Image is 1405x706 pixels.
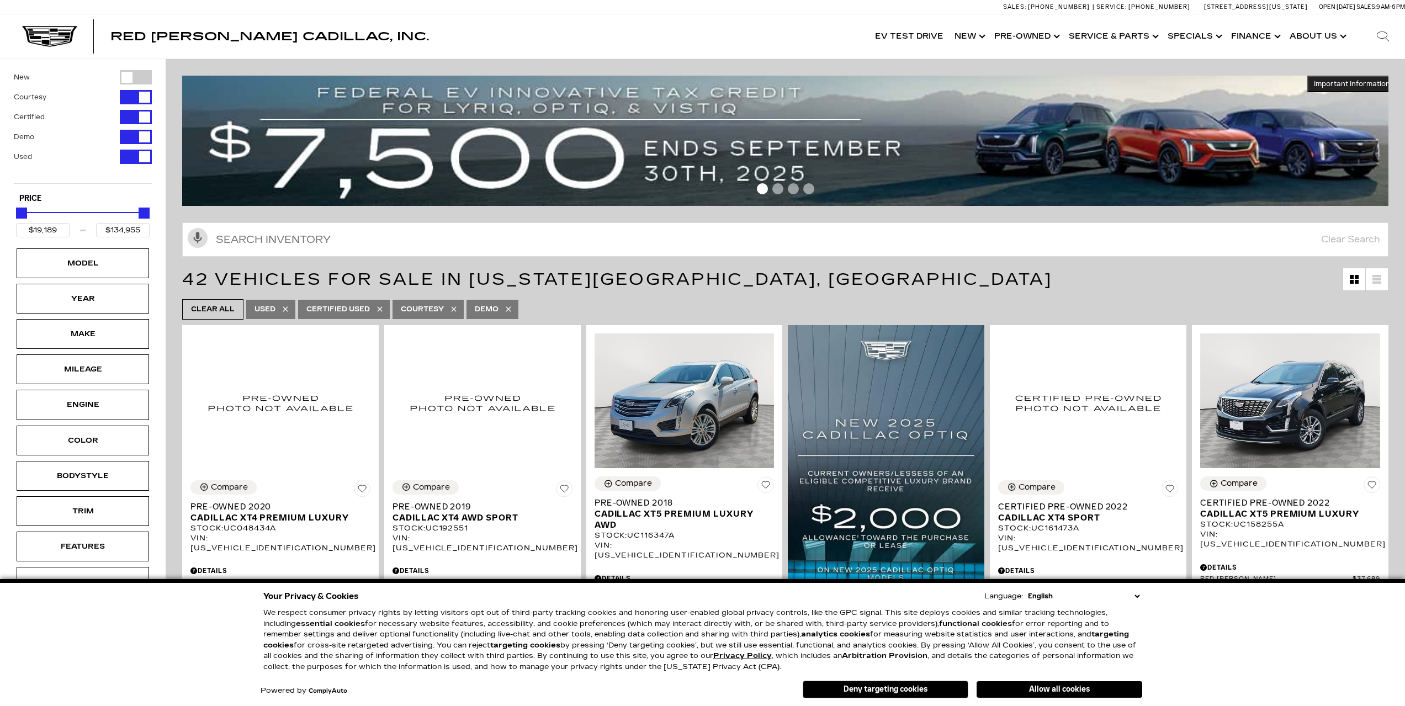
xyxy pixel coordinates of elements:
span: Red [PERSON_NAME] [1200,575,1353,583]
span: Go to slide 2 [772,183,783,194]
label: Courtesy [14,92,46,103]
strong: functional cookies [939,619,1012,628]
div: VIN: [US_VEHICLE_IDENTIFICATION_NUMBER] [393,533,572,553]
span: Pre-Owned 2018 [595,497,766,508]
h5: Price [19,194,146,204]
div: Pricing Details - Pre-Owned 2018 Cadillac XT5 Premium Luxury AWD [595,574,775,583]
div: Compare [1019,482,1056,492]
div: MileageMileage [17,354,149,384]
div: Stock : UC116347A [595,530,775,540]
div: BodystyleBodystyle [17,461,149,491]
span: 42 Vehicles for Sale in [US_STATE][GEOGRAPHIC_DATA], [GEOGRAPHIC_DATA] [182,269,1052,289]
span: $37,689 [1353,575,1380,583]
div: Language: [984,593,1023,600]
span: Certified Pre-Owned 2022 [998,501,1170,512]
a: Red [PERSON_NAME] Cadillac, Inc. [110,31,429,42]
div: FueltypeFueltype [17,567,149,597]
div: VIN: [US_VEHICLE_IDENTIFICATION_NUMBER] [190,533,370,553]
p: We respect consumer privacy rights by letting visitors opt out of third-party tracking cookies an... [263,608,1142,672]
input: Search Inventory [182,222,1388,257]
div: Make [55,328,110,340]
button: Save Vehicle [354,480,370,501]
select: Language Select [1025,591,1142,602]
a: [STREET_ADDRESS][US_STATE] [1204,3,1308,10]
div: Bodystyle [55,470,110,482]
span: Cadillac XT5 Premium Luxury [1200,508,1372,519]
button: Compare Vehicle [595,476,661,491]
div: Pricing Details - Pre-Owned 2019 Cadillac XT4 AWD Sport [393,566,572,576]
div: Color [55,434,110,447]
button: Compare Vehicle [190,480,257,495]
img: 2022 Cadillac XT5 Premium Luxury [1200,333,1380,468]
img: 2022 Cadillac XT4 Sport [998,333,1178,472]
img: Cadillac Dark Logo with Cadillac White Text [22,26,77,47]
span: Cadillac XT4 AWD Sport [393,512,564,523]
div: FeaturesFeatures [17,532,149,561]
div: Stock : UC158255A [1200,519,1380,529]
span: Your Privacy & Cookies [263,588,359,604]
button: Save Vehicle [1364,476,1380,497]
div: TrimTrim [17,496,149,526]
button: Save Vehicle [556,480,572,501]
a: Pre-Owned [989,14,1063,59]
a: About Us [1284,14,1350,59]
div: Engine [55,399,110,411]
button: Save Vehicle [1162,480,1178,501]
div: Model [55,257,110,269]
div: Compare [413,482,450,492]
span: Pre-Owned 2019 [393,501,564,512]
div: YearYear [17,284,149,314]
div: Fueltype [55,576,110,588]
img: 2019 Cadillac XT4 AWD Sport [393,333,572,472]
div: ModelModel [17,248,149,278]
svg: Click to toggle on voice search [188,228,208,248]
a: Specials [1162,14,1226,59]
span: Go to slide 3 [788,183,799,194]
div: Pricing Details - Certified Pre-Owned 2022 Cadillac XT4 Sport [998,566,1178,576]
span: Red [PERSON_NAME] Cadillac, Inc. [110,30,429,43]
a: Finance [1226,14,1284,59]
a: Service & Parts [1063,14,1162,59]
span: Demo [475,302,499,316]
input: Maximum [96,223,150,237]
div: ColorColor [17,426,149,455]
span: Clear All [191,302,235,316]
div: MakeMake [17,319,149,349]
a: Sales: [PHONE_NUMBER] [1003,4,1093,10]
span: Go to slide 4 [803,183,814,194]
strong: essential cookies [296,619,365,628]
span: [PHONE_NUMBER] [1028,3,1090,10]
div: Year [55,293,110,305]
div: Maximum Price [139,208,150,219]
div: Mileage [55,363,110,375]
a: Pre-Owned 2018Cadillac XT5 Premium Luxury AWD [595,497,775,530]
a: Pre-Owned 2020Cadillac XT4 Premium Luxury [190,501,370,523]
strong: Arbitration Provision [842,651,927,660]
div: VIN: [US_VEHICLE_IDENTIFICATION_NUMBER] [998,533,1178,553]
span: Sales: [1003,3,1026,10]
div: Minimum Price [16,208,27,219]
strong: targeting cookies [490,641,560,650]
span: Open [DATE] [1319,3,1355,10]
div: Compare [211,482,248,492]
span: Go to slide 1 [757,183,768,194]
img: 2020 Cadillac XT4 Premium Luxury [190,333,370,472]
label: Used [14,151,32,162]
button: Important Information [1307,76,1397,92]
div: Compare [1221,479,1258,489]
a: Certified Pre-Owned 2022Cadillac XT4 Sport [998,501,1178,523]
a: EV Test Drive [869,14,949,59]
strong: analytics cookies [801,630,870,639]
span: Important Information [1314,79,1390,88]
a: Certified Pre-Owned 2022Cadillac XT5 Premium Luxury [1200,497,1380,519]
a: Red [PERSON_NAME] $37,689 [1200,575,1380,583]
span: Cadillac XT4 Sport [998,512,1170,523]
span: Courtesy [401,302,444,316]
span: Pre-Owned 2020 [190,501,362,512]
button: Compare Vehicle [393,480,459,495]
input: Minimum [16,223,70,237]
a: New [949,14,989,59]
div: Filter by Vehicle Type [14,70,152,183]
div: Features [55,540,110,553]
